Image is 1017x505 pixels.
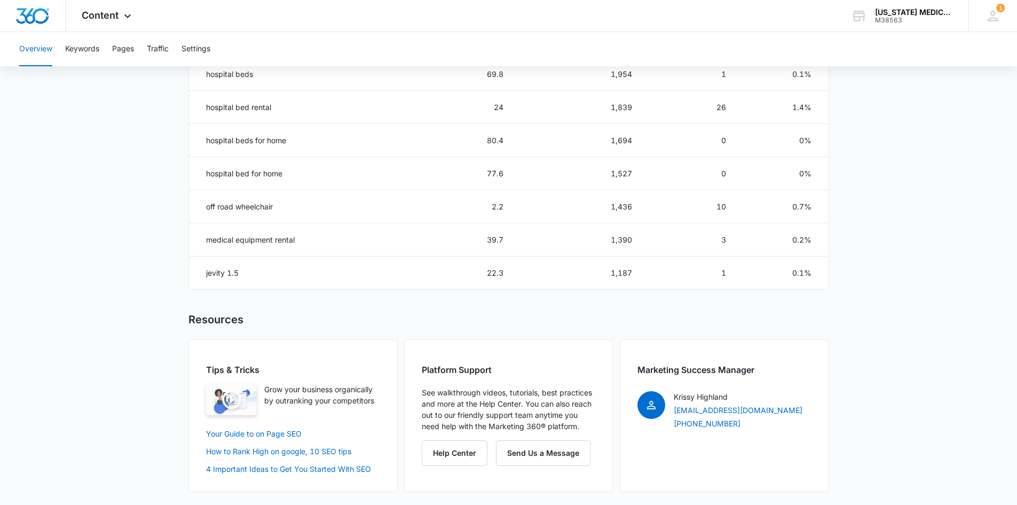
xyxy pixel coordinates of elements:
td: 1,839 [516,91,645,124]
td: hospital beds [189,58,364,91]
td: 24 [364,91,516,124]
td: medical equipment rental [189,223,364,257]
td: off road wheelchair [189,190,364,223]
button: Settings [182,32,210,66]
td: 0.1% [739,58,828,91]
td: jevity 1.5 [189,257,364,290]
a: Help Center [422,448,496,457]
button: Send Us a Message [496,440,590,466]
td: 10 [645,190,739,223]
button: Pages [112,32,134,66]
a: Send Us a Message [496,448,590,457]
td: 77.6 [364,157,516,190]
a: [EMAIL_ADDRESS][DOMAIN_NAME] [674,406,802,415]
td: 39.7 [364,223,516,257]
td: 0.7% [739,190,828,223]
td: 1 [645,58,739,91]
td: 1.4% [739,91,828,124]
div: account name [875,8,953,17]
td: 3 [645,223,739,257]
td: 1,390 [516,223,645,257]
td: 69.8 [364,58,516,91]
button: Help Center [422,440,487,466]
td: 0.2% [739,223,828,257]
td: hospital bed for home [189,157,364,190]
td: hospital bed rental [189,91,364,124]
a: 4 Important Ideas to Get You Started With SEO [206,464,371,473]
a: [PHONE_NUMBER] [674,419,740,428]
p: Krissy Highland [674,391,811,402]
span: Content [82,10,119,21]
td: 1,954 [516,58,645,91]
p: Tips & Tricks [206,363,380,376]
td: 0% [739,124,828,157]
h3: Resources [188,313,243,327]
td: 1,436 [516,190,645,223]
p: See walkthrough videos, tutorials, best practices and more at the Help Center. You can also reach... [422,387,596,432]
td: 1,527 [516,157,645,190]
td: 0 [645,157,739,190]
td: 26 [645,91,739,124]
button: Keywords [65,32,99,66]
a: How to Rank High on google, 10 SEO tips [206,447,351,456]
td: 1,187 [516,257,645,290]
td: hospital beds for home [189,124,364,157]
div: account id [875,17,953,24]
p: Marketing Success Manager [637,363,811,376]
td: 1,694 [516,124,645,157]
td: 1 [645,257,739,290]
div: notifications count [996,4,1005,12]
td: 22.3 [364,257,516,290]
td: 0.1% [739,257,828,290]
img: Content Overview [206,384,257,415]
button: Traffic [147,32,169,66]
p: Grow your business organically by outranking your competitors [264,384,380,415]
td: 0 [645,124,739,157]
button: Overview [19,32,52,66]
td: 0% [739,157,828,190]
a: Your Guide to on Page SEO [206,429,302,438]
span: 1 [996,4,1005,12]
p: Platform Support [422,363,596,376]
td: 2.2 [364,190,516,223]
td: 80.4 [364,124,516,157]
